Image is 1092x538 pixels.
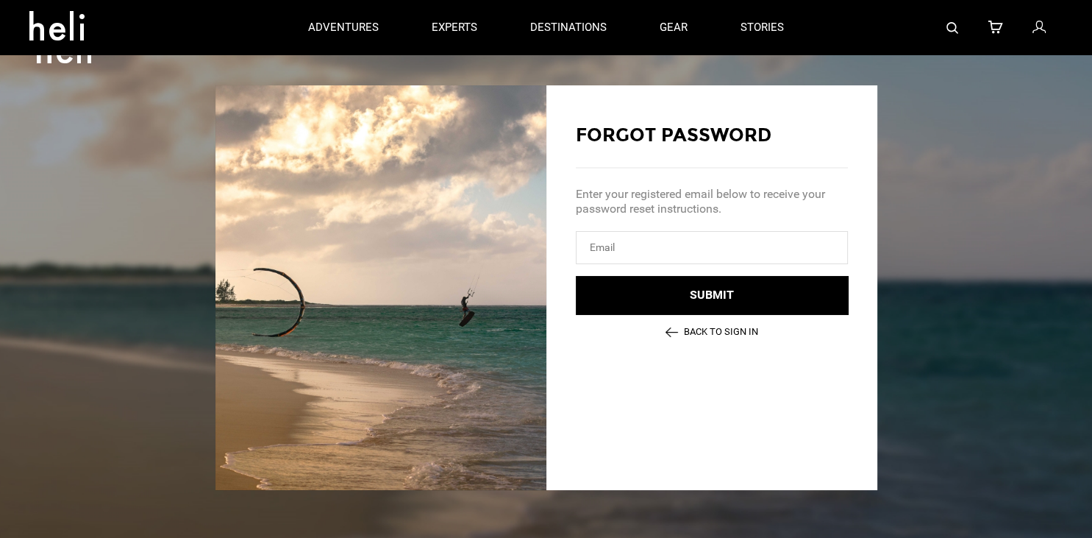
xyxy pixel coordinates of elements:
[308,20,379,35] p: adventures
[665,328,678,337] img: images
[576,122,848,149] div: Forgot Password
[665,326,758,337] a: Back to Sign In
[530,20,607,35] p: destinations
[576,276,848,315] button: Submit
[432,20,477,35] p: experts
[576,149,848,216] div: Enter your registered email below to receive your password reset instructions.
[576,231,848,264] input: Email
[946,22,958,34] img: search-bar-icon.svg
